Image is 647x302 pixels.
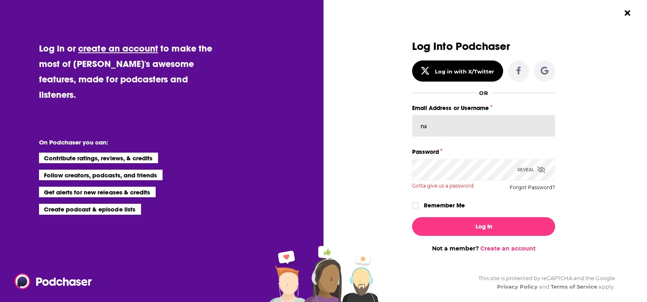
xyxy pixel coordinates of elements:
[479,90,488,96] div: OR
[480,245,536,252] a: Create an account
[39,187,156,197] li: Get alerts for new releases & credits
[620,5,635,21] button: Close Button
[412,60,503,82] button: Log in with X/Twitter
[39,204,141,214] li: Create podcast & episode lists
[78,43,158,54] a: create an account
[39,170,163,180] li: Follow creators, podcasts, and friends
[39,138,202,146] li: On Podchaser you can:
[510,185,555,190] button: Forgot Password?
[435,68,495,75] div: Log in with X/Twitter
[551,283,597,290] a: Terms of Service
[412,41,555,52] h3: Log Into Podchaser
[497,283,538,290] a: Privacy Policy
[412,245,555,252] div: Not a member?
[39,153,158,163] li: Contribute ratings, reviews, & credits
[412,217,555,236] button: Log In
[412,181,555,189] div: Gotta give us a password.
[412,103,555,113] label: Email Address or Username
[15,274,93,289] img: Podchaser - Follow, Share and Rate Podcasts
[517,159,545,181] div: Reveal
[424,200,465,211] label: Remember Me
[472,274,615,291] div: This site is protected by reCAPTCHA and the Google and apply.
[15,274,86,289] a: Podchaser - Follow, Share and Rate Podcasts
[412,115,555,137] input: Email Address or Username
[412,147,555,157] label: Password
